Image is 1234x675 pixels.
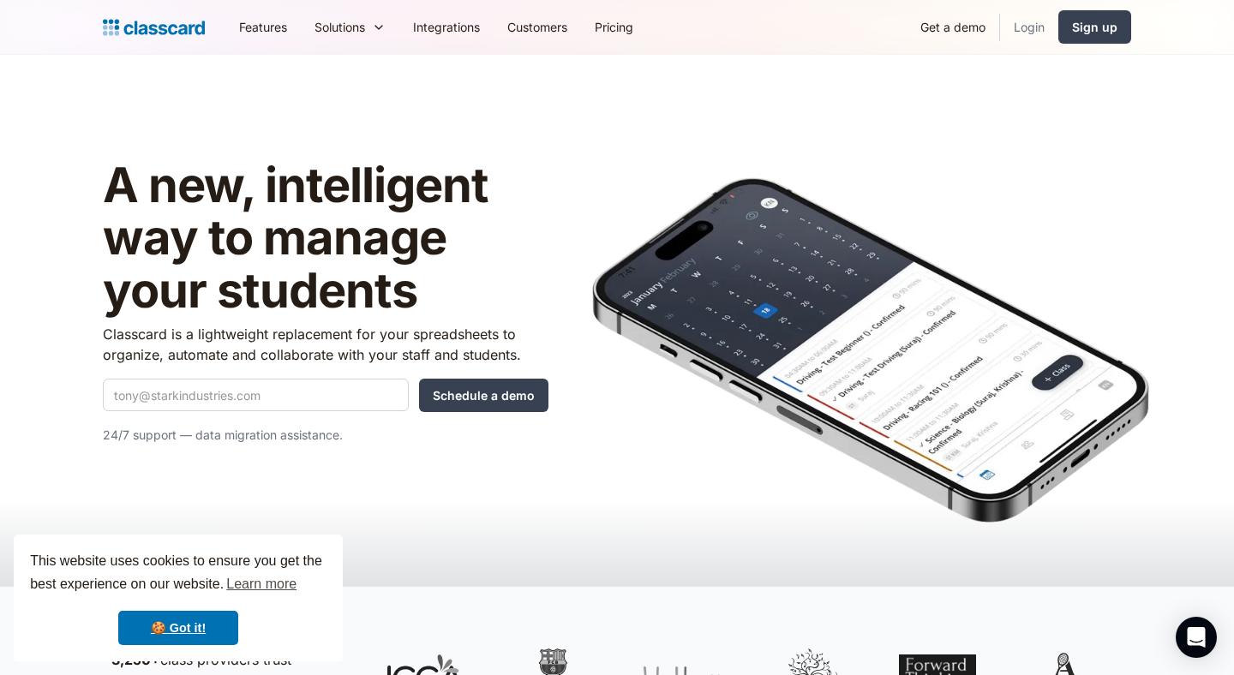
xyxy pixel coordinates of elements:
span: This website uses cookies to ensure you get the best experience on our website. [30,551,326,597]
a: Logo [103,15,205,39]
a: Customers [494,8,581,46]
a: Features [225,8,301,46]
h1: A new, intelligent way to manage your students [103,159,548,318]
div: cookieconsent [14,535,343,661]
p: Classcard is a lightweight replacement for your spreadsheets to organize, automate and collaborat... [103,324,548,365]
a: Sign up [1058,10,1131,44]
div: Sign up [1072,18,1117,36]
div: Solutions [301,8,399,46]
div: Solutions [314,18,365,36]
a: Get a demo [907,8,999,46]
a: Login [1000,8,1058,46]
div: Open Intercom Messenger [1176,617,1217,658]
a: dismiss cookie message [118,611,238,645]
p: 24/7 support — data migration assistance. [103,425,548,445]
form: Quick Demo Form [103,379,548,412]
input: Schedule a demo [419,379,548,412]
input: tony@starkindustries.com [103,379,409,411]
a: Pricing [581,8,647,46]
a: Integrations [399,8,494,46]
a: learn more about cookies [224,571,299,597]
